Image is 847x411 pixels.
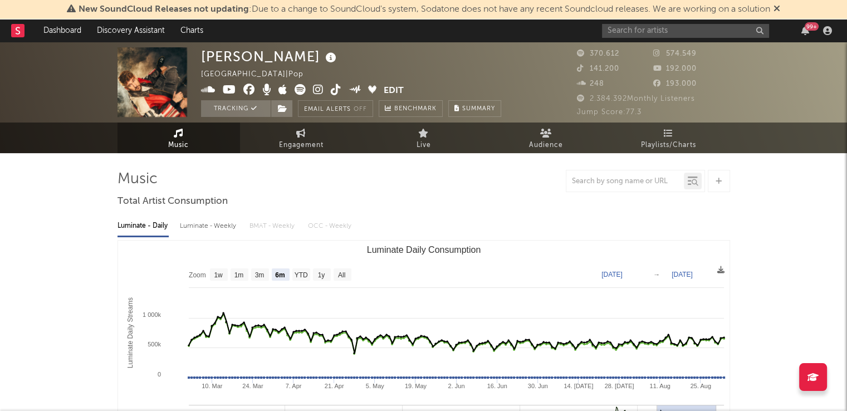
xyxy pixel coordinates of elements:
[690,383,711,389] text: 25. Aug
[79,5,249,14] span: New SoundCloud Releases not updating
[173,19,211,42] a: Charts
[126,297,134,368] text: Luminate Daily Streams
[577,80,604,87] span: 248
[89,19,173,42] a: Discovery Assistant
[365,383,384,389] text: 5. May
[653,65,697,72] span: 192.000
[148,341,161,348] text: 500k
[577,109,642,116] span: Jump Score: 77.3
[242,383,263,389] text: 24. Mar
[324,383,344,389] text: 21. Apr
[117,123,240,153] a: Music
[214,271,223,279] text: 1w
[254,271,264,279] text: 3m
[485,123,608,153] a: Audience
[275,271,285,279] text: 6m
[487,383,507,389] text: 16. Jun
[462,106,495,112] span: Summary
[201,68,316,81] div: [GEOGRAPHIC_DATA] | Pop
[298,100,373,117] button: Email AlertsOff
[805,22,819,31] div: 99 +
[448,383,464,389] text: 2. Jun
[201,47,339,66] div: [PERSON_NAME]
[529,139,563,152] span: Audience
[189,271,206,279] text: Zoom
[653,80,697,87] span: 193.000
[394,102,437,116] span: Benchmark
[366,245,481,255] text: Luminate Daily Consumption
[672,271,693,278] text: [DATE]
[294,271,307,279] text: YTD
[641,139,696,152] span: Playlists/Charts
[417,139,431,152] span: Live
[117,195,228,208] span: Total Artist Consumption
[577,50,619,57] span: 370.612
[234,271,243,279] text: 1m
[608,123,730,153] a: Playlists/Charts
[201,100,271,117] button: Tracking
[363,123,485,153] a: Live
[566,177,684,186] input: Search by song name or URL
[337,271,345,279] text: All
[649,383,670,389] text: 11. Aug
[79,5,770,14] span: : Due to a change to SoundCloud's system, Sodatone does not have any recent Soundcloud releases. ...
[577,65,619,72] span: 141.200
[354,106,367,112] em: Off
[285,383,301,389] text: 7. Apr
[142,311,161,318] text: 1 000k
[602,24,769,38] input: Search for artists
[279,139,324,152] span: Engagement
[604,383,634,389] text: 28. [DATE]
[577,95,695,102] span: 2.384.392 Monthly Listeners
[527,383,547,389] text: 30. Jun
[379,100,443,117] a: Benchmark
[317,271,325,279] text: 1y
[117,217,169,236] div: Luminate - Daily
[384,84,404,98] button: Edit
[801,26,809,35] button: 99+
[773,5,780,14] span: Dismiss
[653,271,660,278] text: →
[601,271,623,278] text: [DATE]
[168,139,189,152] span: Music
[157,371,160,378] text: 0
[653,50,697,57] span: 574.549
[36,19,89,42] a: Dashboard
[564,383,593,389] text: 14. [DATE]
[202,383,223,389] text: 10. Mar
[240,123,363,153] a: Engagement
[448,100,501,117] button: Summary
[180,217,238,236] div: Luminate - Weekly
[404,383,427,389] text: 19. May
